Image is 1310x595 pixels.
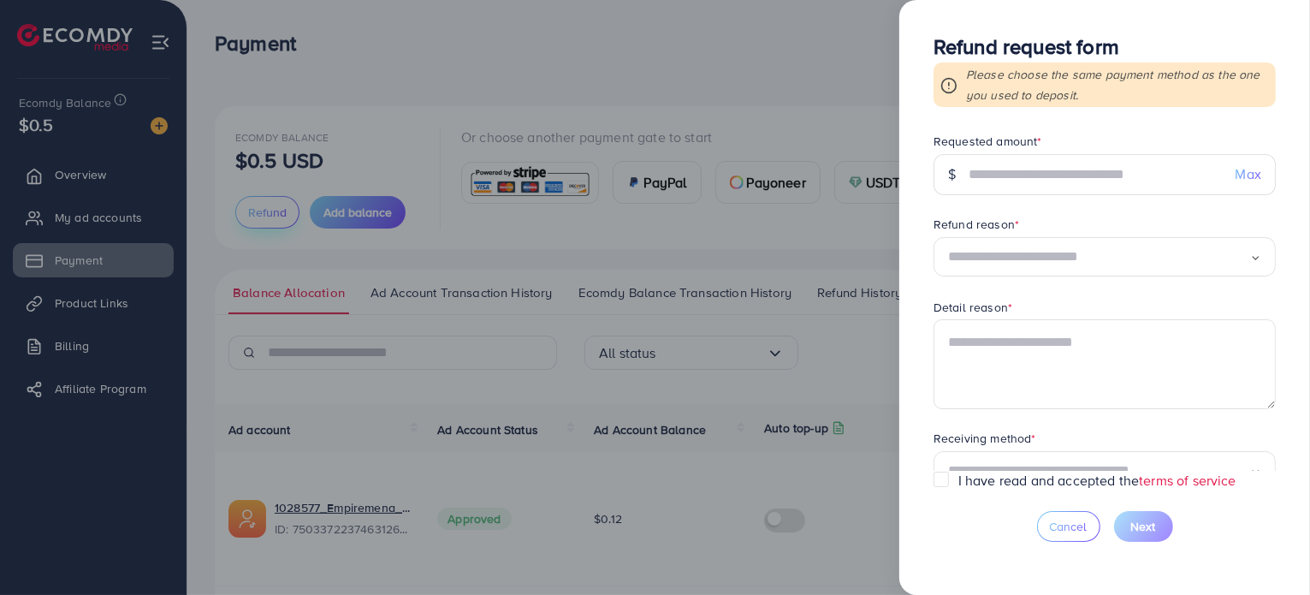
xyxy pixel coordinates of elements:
label: Refund reason [934,216,1019,233]
button: Next [1114,511,1173,542]
span: Cancel [1050,518,1088,535]
label: Detail reason [934,299,1012,316]
div: Search for option [934,237,1276,277]
label: Requested amount [934,133,1042,150]
div: Search for option [934,451,1276,491]
span: Max [1236,164,1261,184]
label: I have read and accepted the [958,471,1236,491]
h3: Refund request form [934,34,1276,59]
button: Cancel [1037,511,1100,542]
span: Next [1131,518,1156,535]
input: Search for option [948,458,1250,485]
p: Please choose the same payment method as the one you used to deposit. [966,64,1269,105]
input: Search for option [948,244,1250,271]
label: Receiving method [934,430,1036,447]
iframe: Chat [1237,518,1297,582]
a: terms of service [1139,471,1236,490]
div: $ [934,154,969,195]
